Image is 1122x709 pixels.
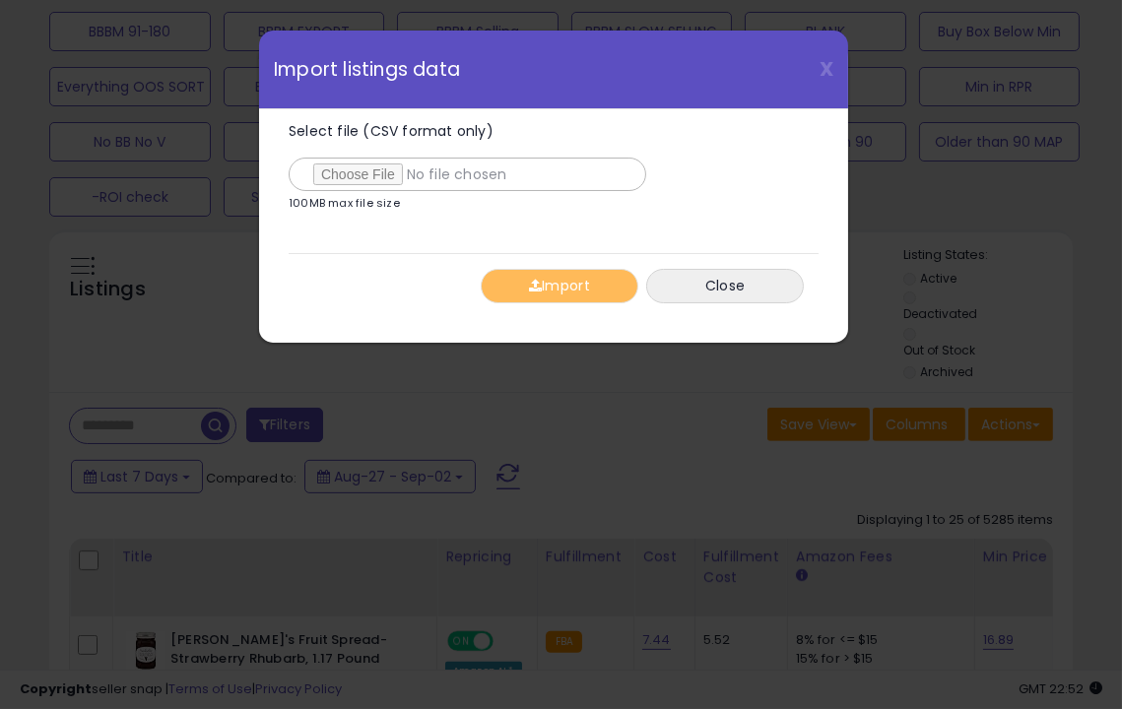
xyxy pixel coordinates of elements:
[289,198,400,209] p: 100MB max file size
[274,60,460,79] span: Import listings data
[289,121,494,141] span: Select file (CSV format only)
[481,269,638,303] button: Import
[646,269,804,303] button: Close
[820,55,833,83] span: X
